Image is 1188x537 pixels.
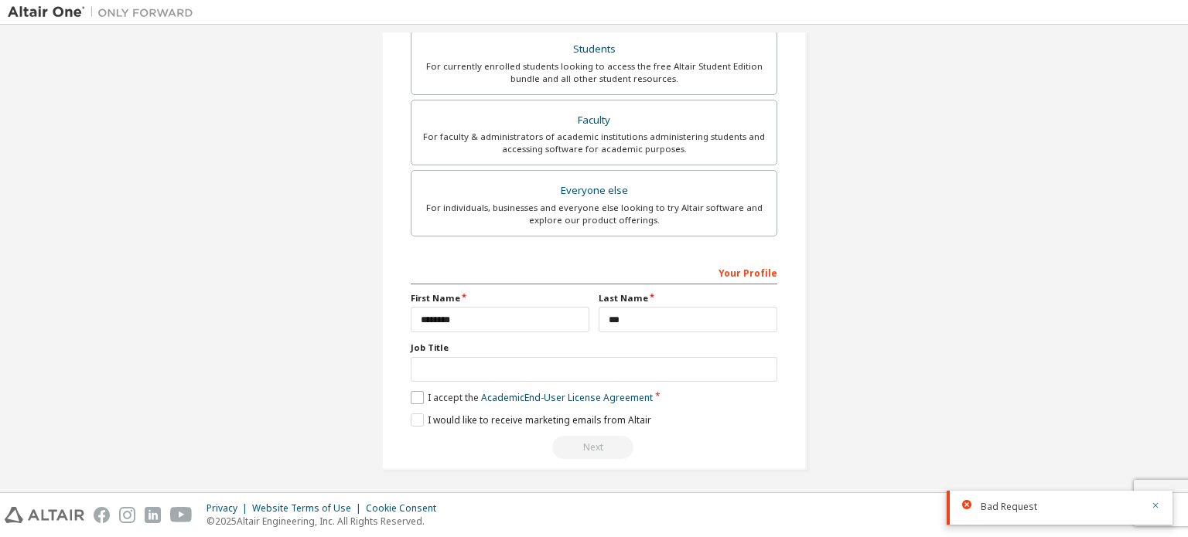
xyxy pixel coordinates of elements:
[421,202,767,226] div: For individuals, businesses and everyone else looking to try Altair software and explore our prod...
[5,507,84,523] img: altair_logo.svg
[411,260,777,284] div: Your Profile
[94,507,110,523] img: facebook.svg
[421,60,767,85] div: For currently enrolled students looking to access the free Altair Student Edition bundle and all ...
[8,5,201,20] img: Altair One
[411,413,651,427] label: I would like to receive marketing emails from Altair
[170,507,193,523] img: youtube.svg
[411,292,589,304] label: First Name
[421,39,767,60] div: Students
[145,507,161,523] img: linkedin.svg
[421,131,767,155] div: For faculty & administrators of academic institutions administering students and accessing softwa...
[207,502,252,515] div: Privacy
[599,292,777,304] label: Last Name
[481,391,653,404] a: Academic End-User License Agreement
[411,342,777,354] label: Job Title
[411,436,777,459] div: Read and acccept EULA to continue
[366,502,445,515] div: Cookie Consent
[981,501,1037,513] span: Bad Request
[252,502,366,515] div: Website Terms of Use
[411,391,653,404] label: I accept the
[207,515,445,528] p: © 2025 Altair Engineering, Inc. All Rights Reserved.
[421,110,767,131] div: Faculty
[421,180,767,202] div: Everyone else
[119,507,135,523] img: instagram.svg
